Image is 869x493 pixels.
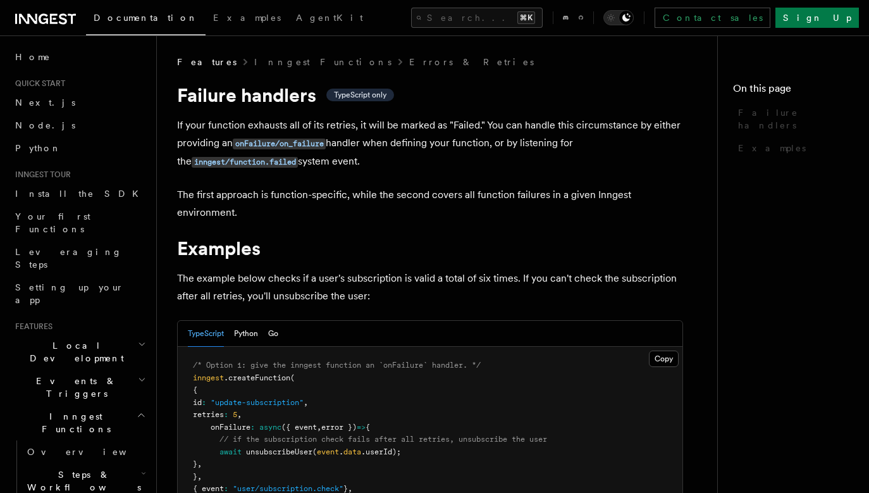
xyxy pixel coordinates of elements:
span: , [317,423,321,432]
span: : [224,484,228,493]
span: Events & Triggers [10,375,138,400]
a: Failure handlers [733,101,854,137]
span: Inngest Functions [10,410,137,435]
span: : [224,410,228,419]
a: Next.js [10,91,149,114]
span: Quick start [10,78,65,89]
span: async [259,423,281,432]
button: Python [234,321,258,347]
span: Local Development [10,339,138,365]
code: inngest/function.failed [192,157,298,168]
code: onFailure/on_failure [233,139,326,149]
span: onFailure [211,423,250,432]
span: Overview [27,447,157,457]
button: Events & Triggers [10,370,149,405]
button: Search...⌘K [411,8,543,28]
a: Home [10,46,149,68]
span: Examples [738,142,806,154]
span: : [250,423,255,432]
a: Python [10,137,149,159]
span: } [193,472,197,481]
a: Examples [206,4,288,34]
span: .userId); [361,447,401,456]
span: Node.js [15,120,75,130]
span: Your first Functions [15,211,90,234]
a: Contact sales [655,8,770,28]
span: } [193,459,197,468]
a: Install the SDK [10,182,149,205]
span: "user/subscription.check" [233,484,343,493]
span: .createFunction [224,373,290,382]
span: Features [10,321,52,332]
span: /* Option 1: give the inngest function an `onFailure` handler. */ [193,361,481,370]
button: Inngest Functions [10,405,149,440]
span: Next.js [15,97,75,108]
span: TypeScript only [334,90,386,100]
span: => [357,423,366,432]
span: , [197,472,202,481]
span: . [339,447,343,456]
a: Errors & Retries [409,56,534,68]
span: unsubscribeUser [246,447,312,456]
button: Go [268,321,278,347]
span: retries [193,410,224,419]
a: Setting up your app [10,276,149,311]
button: Local Development [10,334,149,370]
span: ( [290,373,295,382]
span: data [343,447,361,456]
a: Documentation [86,4,206,35]
span: Leveraging Steps [15,247,122,270]
span: Inngest tour [10,170,71,180]
p: If your function exhausts all of its retries, it will be marked as "Failed." You can handle this ... [177,116,683,171]
span: ( [312,447,317,456]
button: Toggle dark mode [603,10,634,25]
a: Sign Up [775,8,859,28]
button: Copy [649,351,679,367]
span: { [193,385,197,394]
span: inngest [193,373,224,382]
kbd: ⌘K [517,11,535,24]
a: Overview [22,440,149,463]
a: Leveraging Steps [10,240,149,276]
h1: Failure handlers [177,84,683,106]
span: , [348,484,352,493]
span: Install the SDK [15,189,146,199]
span: Failure handlers [738,106,854,132]
h4: On this page [733,81,854,101]
span: } [343,484,348,493]
span: Examples [213,13,281,23]
button: TypeScript [188,321,224,347]
span: , [304,398,308,407]
span: 5 [233,410,237,419]
span: await [219,447,242,456]
p: The example below checks if a user's subscription is valid a total of six times. If you can't che... [177,270,683,305]
span: "update-subscription" [211,398,304,407]
p: The first approach is function-specific, while the second covers all function failures in a given... [177,186,683,222]
span: , [237,410,242,419]
span: Documentation [94,13,198,23]
a: Inngest Functions [254,56,391,68]
span: { event [193,484,224,493]
a: AgentKit [288,4,371,34]
a: Examples [733,137,854,159]
span: error }) [321,423,357,432]
a: Node.js [10,114,149,137]
span: Python [15,143,61,153]
span: event [317,447,339,456]
a: inngest/function.failed [192,155,298,167]
span: Home [15,51,51,63]
a: Your first Functions [10,205,149,240]
span: , [197,459,202,468]
span: : [202,398,206,407]
h1: Examples [177,237,683,259]
span: { [366,423,370,432]
span: AgentKit [296,13,363,23]
span: Setting up your app [15,282,124,305]
a: onFailure/on_failure [233,137,326,149]
span: id [193,398,202,407]
span: Features [177,56,237,68]
span: // if the subscription check fails after all retries, unsubscribe the user [219,435,547,444]
span: ({ event [281,423,317,432]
